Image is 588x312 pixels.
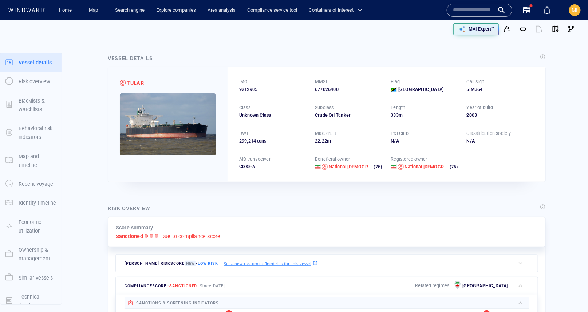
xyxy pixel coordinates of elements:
span: Containers of interest [309,6,362,15]
p: Risk overview [19,77,50,86]
span: Sanctioned [169,284,197,288]
a: Vessel details [0,59,62,65]
button: Add to vessel list [499,21,515,37]
div: Risk overview [108,204,150,213]
span: Class-A [239,164,255,169]
a: Blacklists & watchlists [0,101,62,108]
a: Map [86,4,103,17]
a: Explore companies [153,4,199,17]
div: 5IM364 [467,86,534,93]
span: (75) [449,164,458,170]
button: Recent voyage [0,175,62,193]
p: Blacklists & watchlists [19,96,56,114]
p: Max. draft [315,130,336,137]
a: Economic utilization [0,223,62,229]
span: New [185,261,196,266]
iframe: Chat [557,279,583,307]
span: National Iranian Tankers [329,164,415,169]
div: Sanctioned [120,80,126,86]
p: MAI Expert™ [469,26,494,32]
span: Low risk [198,261,218,266]
a: Search engine [112,4,147,17]
p: P&I Club [391,130,409,137]
p: [GEOGRAPHIC_DATA] [463,283,508,289]
p: Map and timeline [19,152,56,170]
p: IMO [239,79,248,85]
p: Year of build [467,104,493,111]
button: MI [568,3,582,17]
span: MI [572,7,578,13]
span: 22 [322,138,327,144]
div: N/A [467,138,534,144]
a: Home [56,4,75,17]
p: Technical details [19,292,56,310]
button: View on map [547,21,563,37]
button: Behavioral risk indicators [0,119,62,147]
a: National [DEMOGRAPHIC_DATA] Tankers (75) [405,164,458,170]
span: [PERSON_NAME] risk score - [125,261,218,266]
span: m [327,138,331,144]
a: Technical details [0,297,62,304]
div: Notification center [543,6,552,15]
button: Visual Link Analysis [563,21,579,37]
p: Classification society [467,130,511,137]
button: Home [54,4,77,17]
img: 5905c96e3bfc5458c9aa00d9_0 [120,93,216,155]
p: Due to compliance score [161,232,221,241]
p: AIS transceiver [239,156,271,163]
button: Risk overview [0,72,62,91]
p: Ownership & management [19,245,56,263]
div: Vessel details [108,54,153,63]
span: National Iranian Tankers [405,164,491,169]
a: Map and timeline [0,157,62,164]
button: Ownership & management [0,240,62,268]
div: N/A [391,138,458,144]
p: Class [239,104,250,111]
div: 2003 [467,112,534,119]
a: Area analysis [205,4,238,17]
div: 677026400 [315,86,382,93]
span: [GEOGRAPHIC_DATA] [398,86,443,93]
span: sanctions & screening indicators [136,301,219,305]
a: Recent voyage [0,180,62,187]
p: Call sign [467,79,485,85]
p: Economic utilization [19,218,56,236]
p: Set a new custom defined risk for this vessel [224,260,311,267]
span: (75) [372,164,382,170]
button: Blacklists & watchlists [0,91,62,119]
p: Behavioral risk indicators [19,124,56,142]
span: 22 [315,138,320,144]
a: Similar vessels [0,274,62,281]
p: MMSI [315,79,327,85]
p: Flag [391,79,400,85]
span: 9212905 [239,86,257,93]
button: Get link [515,21,531,37]
a: Ownership & management [0,251,62,257]
div: Unknown Class [239,112,306,119]
a: National [DEMOGRAPHIC_DATA] Tankers (75) [329,164,382,170]
p: Vessel details [19,58,52,67]
p: Related regimes [415,283,450,289]
div: 299,214 tons [239,138,306,144]
span: . [320,138,322,144]
a: Behavioral risk indicators [0,129,62,136]
div: TULAR [127,79,144,87]
button: MAI Expert™ [453,23,499,35]
span: 333 [391,112,399,118]
button: Economic utilization [0,213,62,241]
span: Since [DATE] [200,284,225,288]
div: Crude Oil Tanker [315,112,382,119]
a: Set a new custom defined risk for this vessel [224,259,318,267]
p: Sanctioned [116,232,143,241]
a: Risk overview [0,78,62,85]
span: m [399,112,403,118]
p: Length [391,104,406,111]
a: Compliance service tool [244,4,300,17]
p: Similar vessels [19,273,53,282]
a: Identity timeline [0,199,62,206]
p: DWT [239,130,249,137]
